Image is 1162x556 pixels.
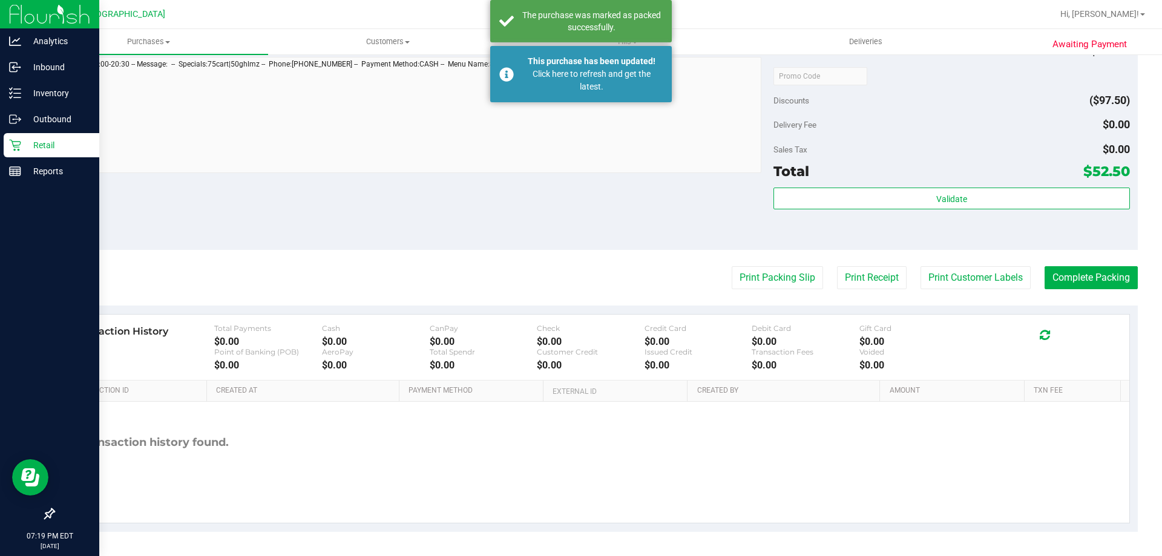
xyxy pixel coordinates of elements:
a: Created At [216,386,394,396]
span: Sales Tax [773,145,807,154]
span: Total [773,163,809,180]
a: Purchases [29,29,268,54]
span: [GEOGRAPHIC_DATA] [82,9,165,19]
div: Click here to refresh and get the latest. [520,68,663,93]
span: Validate [936,194,967,204]
div: $0.00 [322,336,430,347]
button: Print Receipt [837,266,907,289]
div: $0.00 [645,359,752,371]
p: Retail [21,138,94,152]
inline-svg: Retail [9,139,21,151]
inline-svg: Inbound [9,61,21,73]
div: $0.00 [752,359,859,371]
button: Complete Packing [1045,266,1138,289]
p: Inventory [21,86,94,100]
p: Analytics [21,34,94,48]
a: Created By [697,386,875,396]
div: This purchase has been updated! [520,55,663,68]
p: Reports [21,164,94,178]
span: Purchases [29,36,268,47]
div: AeroPay [322,347,430,356]
span: Subtotal [773,47,803,56]
div: Check [537,324,645,333]
div: Credit Card [645,324,752,333]
div: $0.00 [537,336,645,347]
div: $0.00 [214,336,322,347]
inline-svg: Outbound [9,113,21,125]
div: Voided [859,347,967,356]
div: Gift Card [859,324,967,333]
span: Hi, [PERSON_NAME]! [1060,9,1139,19]
p: Inbound [21,60,94,74]
div: $0.00 [859,336,967,347]
a: Deliveries [746,29,985,54]
div: Cash [322,324,430,333]
th: External ID [543,381,687,402]
a: Txn Fee [1034,386,1115,396]
span: Awaiting Payment [1052,38,1127,51]
span: ($97.50) [1089,94,1130,106]
div: CanPay [430,324,537,333]
a: Customers [268,29,507,54]
div: $0.00 [430,359,537,371]
inline-svg: Reports [9,165,21,177]
input: Promo Code [773,67,867,85]
span: Customers [269,36,507,47]
p: 07:19 PM EDT [5,531,94,541]
div: $0.00 [537,359,645,371]
div: Customer Credit [537,347,645,356]
button: Print Customer Labels [921,266,1031,289]
div: $0.00 [430,336,537,347]
p: Outbound [21,112,94,126]
div: $0.00 [645,336,752,347]
div: The purchase was marked as packed successfully. [520,9,663,33]
div: Debit Card [752,324,859,333]
div: Total Spendr [430,347,537,356]
a: Transaction ID [71,386,202,396]
div: $0.00 [214,359,322,371]
span: $150.00 [1091,45,1130,57]
span: $0.00 [1103,118,1130,131]
a: Amount [890,386,1020,396]
iframe: Resource center [12,459,48,495]
span: Delivery Fee [773,120,816,129]
inline-svg: Inventory [9,87,21,99]
span: Discounts [773,90,809,111]
div: $0.00 [752,336,859,347]
div: Total Payments [214,324,322,333]
div: No transaction history found. [62,402,229,483]
div: Point of Banking (POB) [214,347,322,356]
div: Transaction Fees [752,347,859,356]
div: $0.00 [322,359,430,371]
a: Payment Method [409,386,539,396]
span: Deliveries [833,36,899,47]
button: Validate [773,188,1129,209]
span: $0.00 [1103,143,1130,155]
span: $52.50 [1083,163,1130,180]
div: Issued Credit [645,347,752,356]
button: Print Packing Slip [732,266,823,289]
p: [DATE] [5,541,94,551]
inline-svg: Analytics [9,35,21,47]
div: $0.00 [859,359,967,371]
